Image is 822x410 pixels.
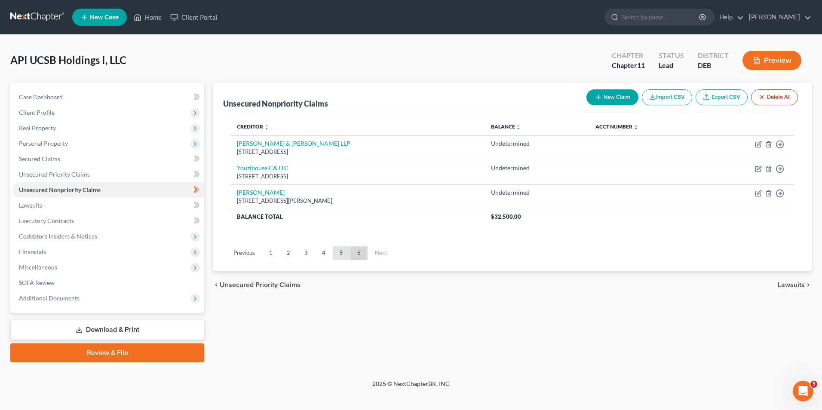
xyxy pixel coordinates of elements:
span: Codebtors Insiders & Notices [19,233,97,240]
div: Lead [659,61,684,70]
span: Miscellaneous [19,263,57,271]
span: Unsecured Nonpriority Claims [19,186,101,193]
span: 3 [810,381,817,388]
a: Secured Claims [12,151,204,167]
i: unfold_more [264,125,269,130]
span: Financials [19,248,46,255]
div: Undetermined [491,139,582,148]
button: Import CSV [642,89,692,105]
div: Undetermined [491,164,582,172]
i: chevron_left [213,281,220,288]
span: Real Property [19,124,56,132]
a: Creditor unfold_more [237,123,269,130]
span: Unsecured Priority Claims [220,281,301,288]
a: [PERSON_NAME] & [PERSON_NAME] LLP [237,140,350,147]
a: 4 [315,246,332,260]
button: chevron_left Unsecured Priority Claims [213,281,301,288]
a: Help [715,9,744,25]
a: Acct Number unfold_more [595,123,638,130]
a: Unsecured Nonpriority Claims [12,182,204,198]
span: Secured Claims [19,155,60,162]
div: Undetermined [491,188,582,197]
i: unfold_more [633,125,638,130]
span: $32,500.00 [491,213,521,220]
a: Export CSV [696,89,748,105]
button: New Claim [586,89,638,105]
span: Case Dashboard [19,93,63,101]
a: [PERSON_NAME] [745,9,811,25]
input: Search by name... [622,9,700,25]
span: Client Profile [19,109,55,116]
div: Unsecured Nonpriority Claims [223,98,328,109]
span: Executory Contracts [19,217,74,224]
span: Lawsuits [778,281,805,288]
a: 5 [333,246,350,260]
a: Client Portal [166,9,222,25]
div: [STREET_ADDRESS][PERSON_NAME] [237,197,477,205]
a: Youzihouse CA LLC [237,164,288,171]
span: SOFA Review [19,279,55,286]
th: Balance Total [230,209,484,224]
a: Review & File [10,343,204,362]
a: Lawsuits [12,198,204,213]
a: 6 [350,246,368,260]
a: Executory Contracts [12,213,204,229]
div: Chapter [612,61,645,70]
div: District [698,51,729,61]
a: Home [129,9,166,25]
span: Lawsuits [19,202,42,209]
a: Balance unfold_more [491,123,521,130]
a: 3 [298,246,315,260]
div: Status [659,51,684,61]
div: 2025 © NextChapterBK, INC [166,379,656,395]
a: Previous [227,246,262,260]
span: Unsecured Priority Claims [19,171,90,178]
span: API UCSB Holdings I, LLC [10,54,126,66]
i: unfold_more [516,125,521,130]
span: Personal Property [19,140,68,147]
i: chevron_right [805,281,812,288]
span: Additional Documents [19,294,80,302]
div: [STREET_ADDRESS] [237,172,477,181]
iframe: Intercom live chat [793,381,813,401]
span: 11 [637,61,645,69]
div: DEB [698,61,729,70]
a: Download & Print [10,320,204,340]
a: Case Dashboard [12,89,204,105]
div: [STREET_ADDRESS] [237,148,477,156]
a: 1 [262,246,279,260]
button: Delete All [751,89,798,105]
button: Lawsuits chevron_right [778,281,812,288]
div: Chapter [612,51,645,61]
a: SOFA Review [12,275,204,291]
a: 2 [280,246,297,260]
a: Unsecured Priority Claims [12,167,204,182]
span: New Case [90,14,119,21]
a: [PERSON_NAME] [237,189,285,196]
button: Preview [742,51,801,70]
